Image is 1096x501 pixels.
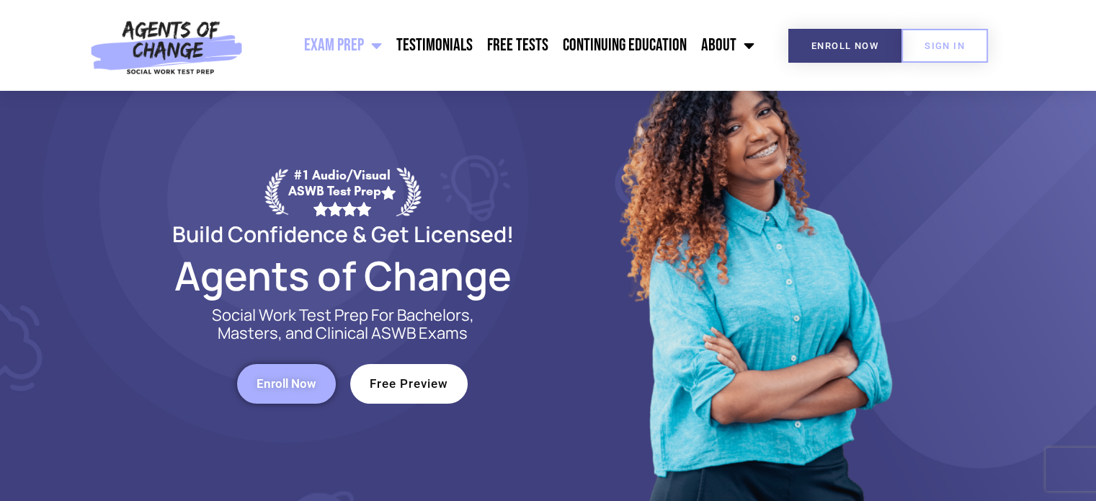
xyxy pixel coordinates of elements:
h2: Agents of Change [138,259,548,292]
span: Free Preview [370,378,448,390]
nav: Menu [250,27,762,63]
span: Enroll Now [257,378,316,390]
a: About [694,27,762,63]
span: Enroll Now [811,41,878,50]
p: Social Work Test Prep For Bachelors, Masters, and Clinical ASWB Exams [195,306,491,342]
a: Free Preview [350,364,468,404]
span: SIGN IN [925,41,965,50]
a: Continuing Education [556,27,694,63]
a: Free Tests [480,27,556,63]
a: Enroll Now [788,29,901,63]
a: Testimonials [389,27,480,63]
h2: Build Confidence & Get Licensed! [138,223,548,244]
a: Exam Prep [297,27,389,63]
a: SIGN IN [901,29,988,63]
div: #1 Audio/Visual ASWB Test Prep [288,167,396,216]
a: Enroll Now [237,364,336,404]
